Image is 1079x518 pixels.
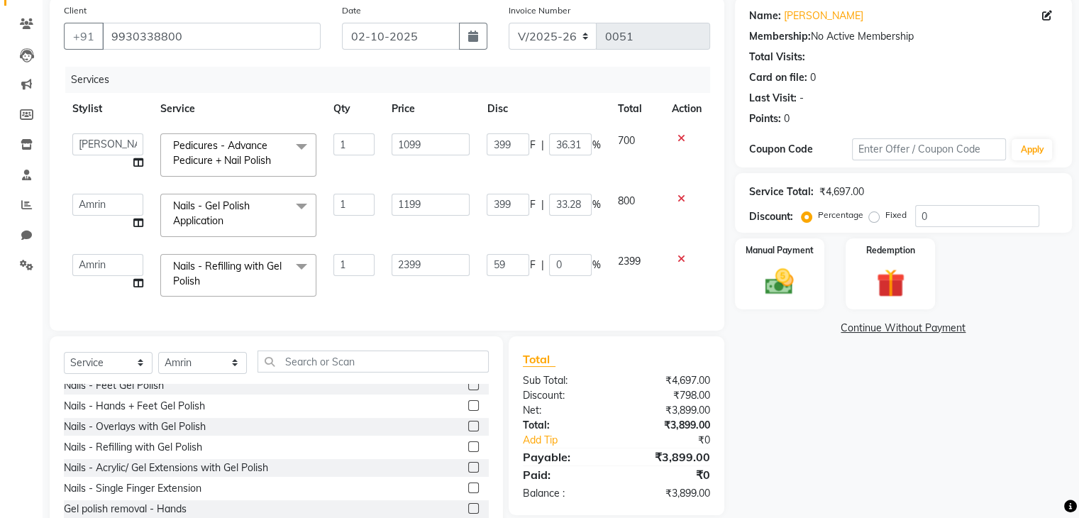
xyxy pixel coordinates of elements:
div: Discount: [749,209,793,224]
span: Total [523,352,555,367]
div: Service Total: [749,184,814,199]
div: Net: [512,403,616,418]
label: Fixed [885,209,907,221]
th: Qty [325,93,383,125]
label: Client [64,4,87,17]
span: 700 [617,134,634,147]
a: x [200,275,206,287]
span: % [592,138,600,153]
div: Last Visit: [749,91,797,106]
div: Sub Total: [512,373,616,388]
img: _gift.svg [868,265,914,301]
span: | [541,138,543,153]
div: ₹3,899.00 [616,418,721,433]
div: Total: [512,418,616,433]
div: ₹3,899.00 [616,403,721,418]
div: Nails - Feet Gel Polish [64,378,164,393]
div: ₹798.00 [616,388,721,403]
label: Date [342,4,361,17]
div: Payable: [512,448,616,465]
div: Card on file: [749,70,807,85]
input: Enter Offer / Coupon Code [852,138,1007,160]
div: No Active Membership [749,29,1058,44]
span: % [592,197,600,212]
div: Points: [749,111,781,126]
a: [PERSON_NAME] [784,9,863,23]
div: 0 [810,70,816,85]
img: _cash.svg [756,265,802,298]
div: Nails - Single Finger Extension [64,481,201,496]
input: Search by Name/Mobile/Email/Code [102,23,321,50]
th: Stylist [64,93,152,125]
span: 800 [617,194,634,207]
span: | [541,258,543,272]
span: % [592,258,600,272]
div: Nails - Refilling with Gel Polish [64,440,202,455]
span: | [541,197,543,212]
div: Nails - Acrylic/ Gel Extensions with Gel Polish [64,461,268,475]
div: Total Visits: [749,50,805,65]
div: Name: [749,9,781,23]
span: F [529,197,535,212]
div: ₹0 [633,433,720,448]
span: Nails - Gel Polish Application [173,199,250,227]
span: Pedicures - Advance Pedicure + Nail Polish [173,139,271,167]
div: ₹3,899.00 [616,448,721,465]
div: ₹0 [616,466,721,483]
span: Nails - Refilling with Gel Polish [173,260,282,287]
button: Apply [1012,139,1052,160]
div: Nails - Hands + Feet Gel Polish [64,399,205,414]
span: F [529,138,535,153]
button: +91 [64,23,104,50]
div: ₹4,697.00 [616,373,721,388]
div: Gel polish removal - Hands [64,502,187,517]
div: Coupon Code [749,142,852,157]
div: Paid: [512,466,616,483]
label: Percentage [818,209,863,221]
th: Disc [478,93,609,125]
div: Balance : [512,486,616,501]
th: Price [383,93,478,125]
a: x [223,214,230,227]
a: x [271,154,277,167]
span: 2399 [617,255,640,268]
a: Continue Without Payment [738,321,1069,336]
label: Invoice Number [509,4,570,17]
a: Add Tip [512,433,633,448]
span: F [529,258,535,272]
div: Discount: [512,388,616,403]
div: Membership: [749,29,811,44]
div: ₹3,899.00 [616,486,721,501]
div: 0 [784,111,790,126]
th: Service [152,93,325,125]
label: Redemption [866,244,915,257]
input: Search or Scan [258,351,489,373]
div: - [799,91,804,106]
div: Services [65,67,721,93]
div: ₹4,697.00 [819,184,864,199]
th: Total [609,93,663,125]
div: Nails - Overlays with Gel Polish [64,419,206,434]
label: Manual Payment [746,244,814,257]
th: Action [663,93,710,125]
